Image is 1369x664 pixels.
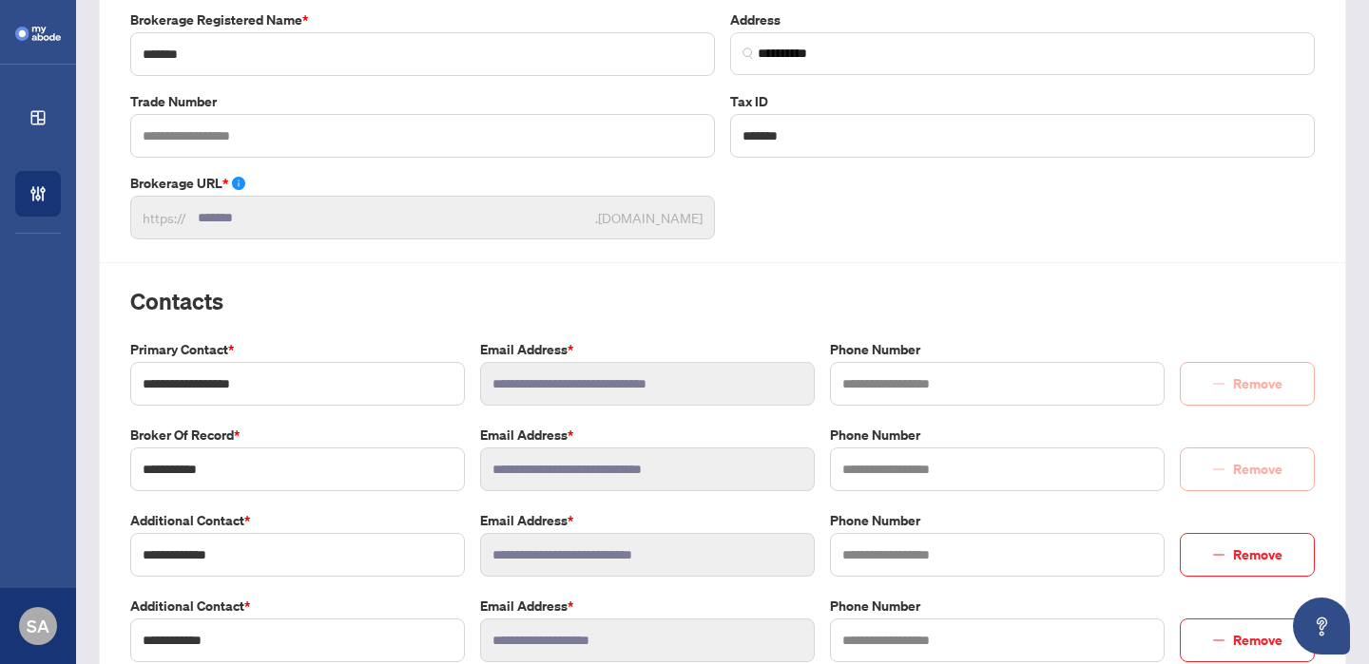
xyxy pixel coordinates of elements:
[742,47,754,59] img: search_icon
[480,596,815,617] label: Email Address
[1180,447,1315,491] button: Remove
[730,91,1315,112] label: Tax ID
[130,9,715,30] label: Brokerage Registered Name
[232,177,245,190] span: info-circle
[480,339,815,360] label: Email Address
[595,207,703,228] span: .[DOMAIN_NAME]
[130,173,715,194] label: Brokerage URL
[1212,634,1225,647] span: minus
[130,91,715,112] label: Trade Number
[130,425,465,446] label: Broker of Record
[830,596,1165,617] label: Phone Number
[143,207,186,228] span: https://
[15,27,61,41] img: logo
[27,613,49,639] span: SA
[480,425,815,446] label: Email Address
[480,510,815,531] label: Email Address
[130,596,465,617] label: Additional Contact
[1293,598,1350,655] button: Open asap
[1233,540,1282,570] span: Remove
[730,9,1315,30] label: Address
[830,425,1165,446] label: Phone Number
[130,510,465,531] label: Additional Contact
[1180,618,1315,662] button: Remove
[1212,548,1225,561] span: minus
[830,510,1165,531] label: Phone Number
[1180,362,1315,406] button: Remove
[1180,533,1315,577] button: Remove
[830,339,1165,360] label: Phone Number
[130,286,1315,316] h2: Contacts
[130,339,465,360] label: Primary Contact
[1233,625,1282,655] span: Remove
